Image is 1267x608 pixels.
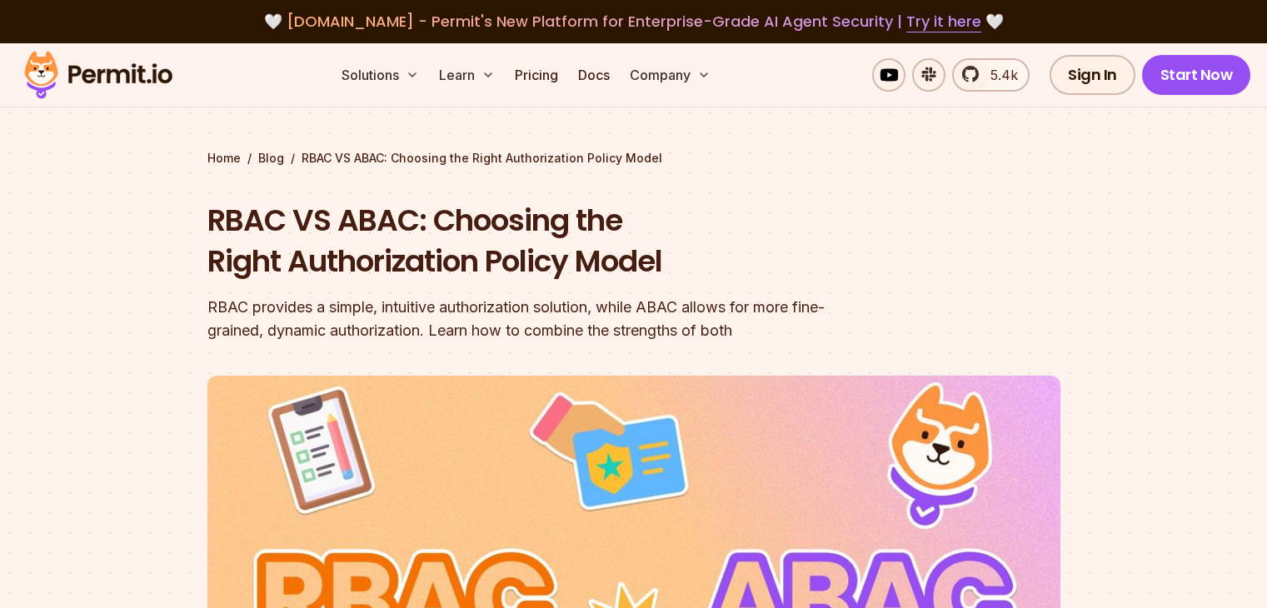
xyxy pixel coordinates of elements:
[287,11,981,32] span: [DOMAIN_NAME] - Permit's New Platform for Enterprise-Grade AI Agent Security |
[207,150,1060,167] div: / /
[258,150,284,167] a: Blog
[571,58,616,92] a: Docs
[207,150,241,167] a: Home
[980,65,1018,85] span: 5.4k
[1050,55,1135,95] a: Sign In
[432,58,501,92] button: Learn
[207,296,847,342] div: RBAC provides a simple, intuitive authorization solution, while ABAC allows for more fine-grained...
[906,11,981,32] a: Try it here
[40,10,1227,33] div: 🤍 🤍
[17,47,180,103] img: Permit logo
[623,58,717,92] button: Company
[335,58,426,92] button: Solutions
[1142,55,1251,95] a: Start Now
[952,58,1030,92] a: 5.4k
[508,58,565,92] a: Pricing
[207,200,847,282] h1: RBAC VS ABAC: Choosing the Right Authorization Policy Model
